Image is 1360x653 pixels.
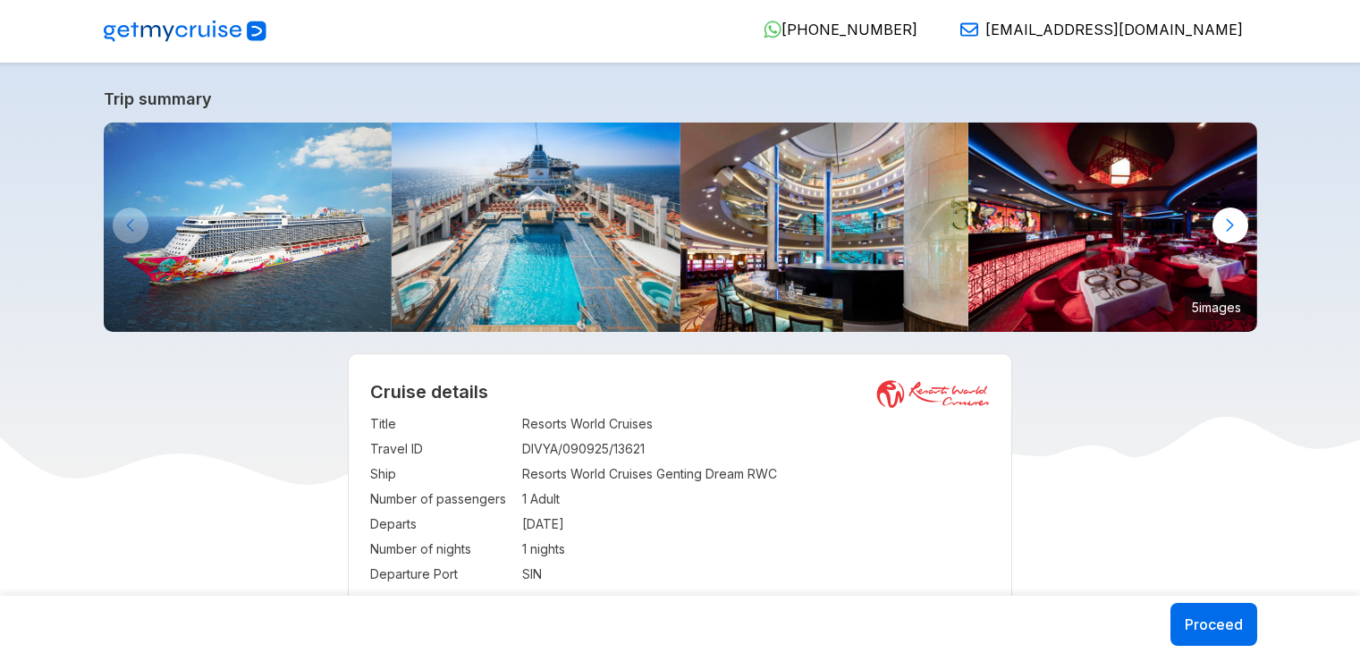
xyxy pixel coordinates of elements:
a: Trip summary [104,89,1257,108]
button: Proceed [1170,603,1257,646]
td: 1 nights [522,537,990,562]
img: Email [960,21,978,38]
img: Main-Pool-800x533.jpg [392,123,680,332]
a: [PHONE_NUMBER] [749,21,917,38]
td: Number of nights [370,537,513,562]
td: : [513,562,522,587]
a: [EMAIL_ADDRESS][DOMAIN_NAME] [946,21,1243,38]
td: Departs [370,512,513,537]
td: : [513,537,522,562]
small: 5 images [1185,293,1248,320]
td: 1 Adult [522,487,990,512]
td: Number of passengers [370,487,513,512]
td: : [513,462,522,487]
td: Ship [370,462,513,487]
span: [PHONE_NUMBER] [781,21,917,38]
td: Resorts World Cruises Genting Dream RWC [522,462,990,487]
span: [EMAIL_ADDRESS][DOMAIN_NAME] [985,21,1243,38]
img: GentingDreambyResortsWorldCruises-KlookIndia.jpg [104,123,393,332]
td: SIN [522,562,990,587]
td: Departure Port [370,562,513,587]
img: 16.jpg [968,123,1257,332]
img: WhatsApp [764,21,781,38]
td: Travel ID [370,437,513,462]
td: : [513,437,522,462]
td: Title [370,411,513,437]
td: : [513,411,522,437]
td: : [513,512,522,537]
h2: Cruise details [370,381,990,403]
img: 4.jpg [680,123,969,332]
td: DIVYA/090925/13621 [522,437,990,462]
td: : [513,487,522,512]
td: Resorts World Cruises [522,411,990,437]
td: [DATE] [522,512,990,537]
